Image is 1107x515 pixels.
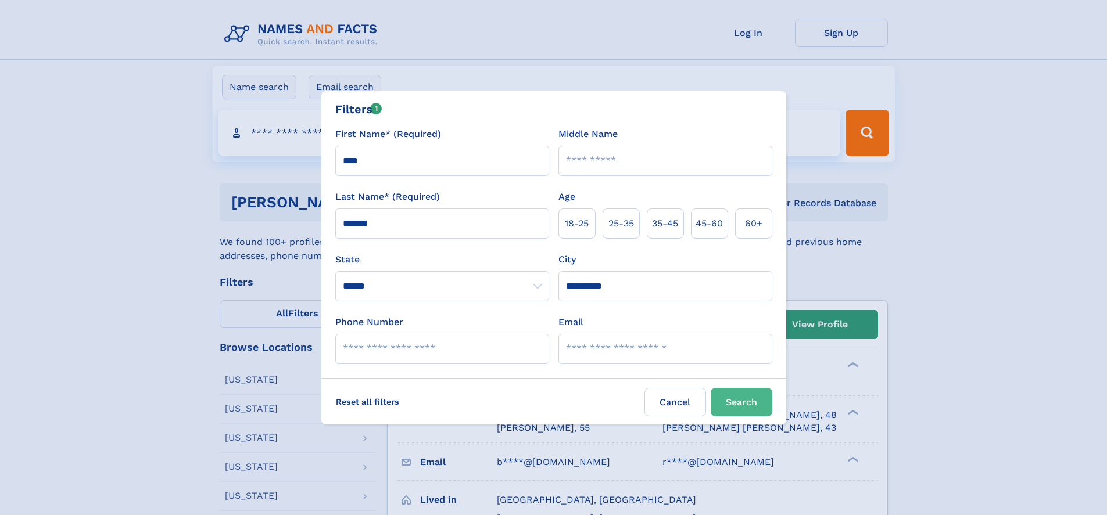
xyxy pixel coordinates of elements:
[558,315,583,329] label: Email
[558,190,575,204] label: Age
[558,253,576,266] label: City
[608,217,634,231] span: 25‑35
[696,217,723,231] span: 45‑60
[565,217,589,231] span: 18‑25
[335,127,441,141] label: First Name* (Required)
[335,253,549,266] label: State
[745,217,762,231] span: 60+
[711,388,772,416] button: Search
[335,315,403,329] label: Phone Number
[652,217,678,231] span: 35‑45
[335,190,440,204] label: Last Name* (Required)
[335,100,382,118] div: Filters
[558,127,618,141] label: Middle Name
[328,388,407,416] label: Reset all filters
[644,388,706,416] label: Cancel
